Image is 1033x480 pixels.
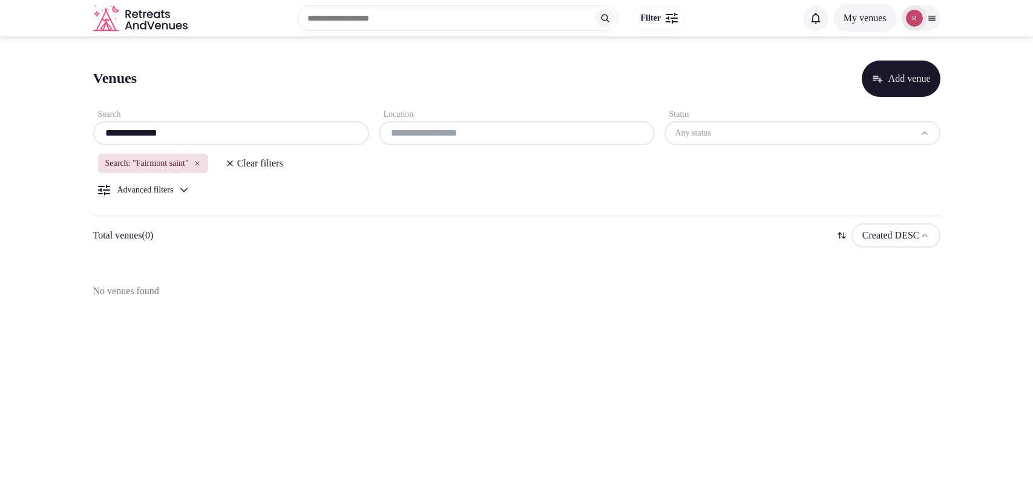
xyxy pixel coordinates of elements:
[105,157,189,169] span: Search: "Fairmont saint"
[833,13,897,23] a: My venues
[93,5,190,32] a: Visit the homepage
[640,12,660,24] span: Filter
[93,284,940,298] p: No venues found
[93,68,137,89] h1: Venues
[218,153,290,174] button: Clear filters
[379,110,414,119] label: Location
[906,10,923,27] img: robiejavier
[862,61,940,97] button: Add venue
[833,4,897,32] button: My venues
[632,7,685,30] button: Filter
[93,110,121,119] label: Search
[93,229,154,242] p: Total venues (0)
[117,184,174,196] div: Advanced filters
[93,5,190,32] svg: Retreats and Venues company logo
[664,110,690,119] label: Status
